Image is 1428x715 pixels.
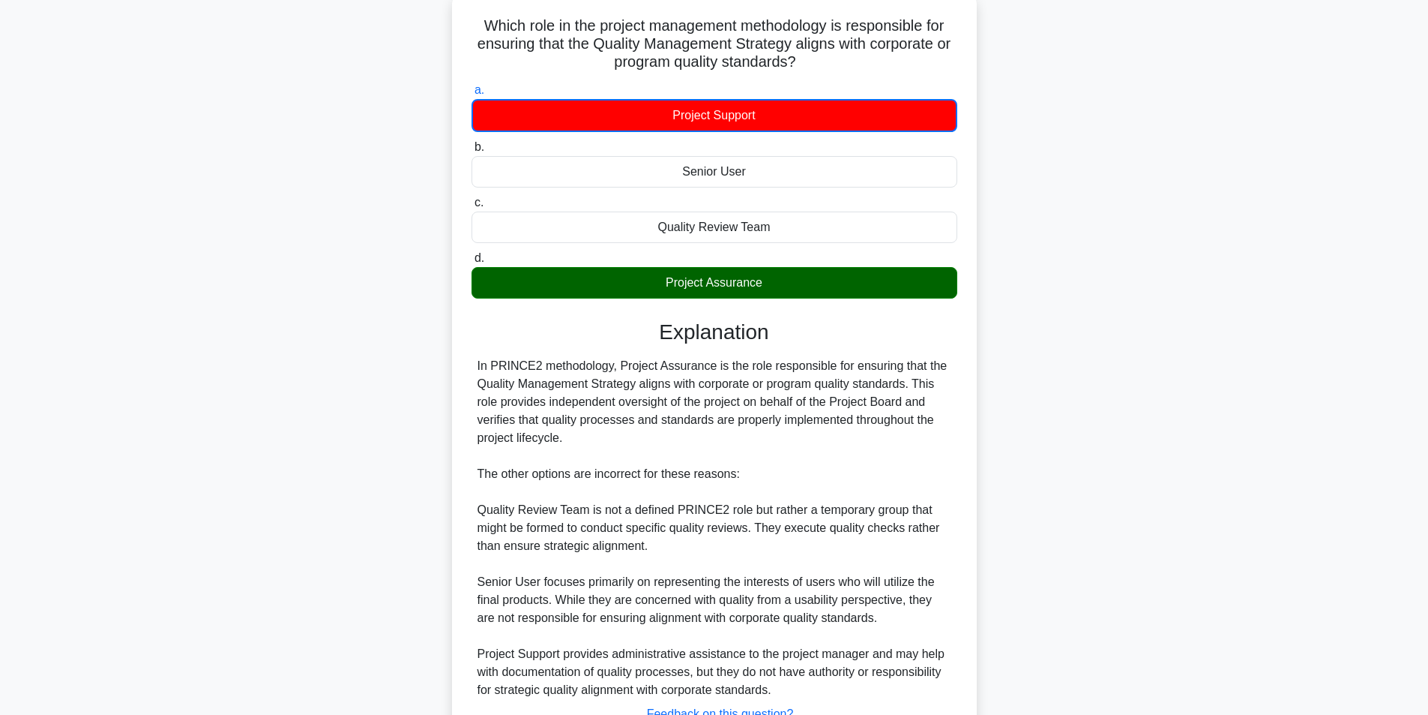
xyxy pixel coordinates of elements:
span: c. [475,196,483,209]
span: a. [475,83,484,96]
span: d. [475,251,484,264]
div: Project Support [472,99,957,132]
h5: Which role in the project management methodology is responsible for ensuring that the Quality Man... [470,17,959,72]
span: b. [475,140,484,153]
div: Project Assurance [472,267,957,299]
div: Senior User [472,156,957,188]
div: Quality Review Team [472,212,957,243]
h3: Explanation [480,320,948,345]
div: In PRINCE2 methodology, Project Assurance is the role responsible for ensuring that the Quality M... [477,357,951,699]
